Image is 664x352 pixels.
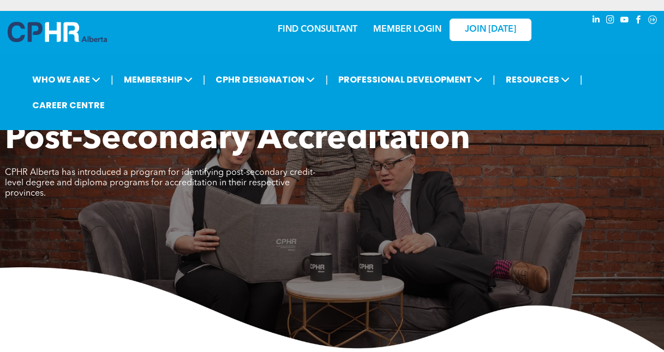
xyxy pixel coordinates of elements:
[493,68,495,91] li: |
[590,14,602,28] a: linkedin
[212,69,318,90] span: CPHR DESIGNATION
[465,25,516,35] span: JOIN [DATE]
[5,124,470,156] span: Post-Secondary Accreditation
[8,22,107,42] img: A blue and white logo for cp alberta
[111,68,113,91] li: |
[29,95,108,115] a: CAREER CENTRE
[647,14,659,28] a: Social network
[121,69,196,90] span: MEMBERSHIP
[618,14,630,28] a: youtube
[335,69,486,90] span: PROFESSIONAL DEVELOPMENT
[604,14,616,28] a: instagram
[373,25,441,34] a: MEMBER LOGIN
[503,69,573,90] span: RESOURCES
[580,68,583,91] li: |
[29,69,104,90] span: WHO WE ARE
[632,14,644,28] a: facebook
[278,25,357,34] a: FIND CONSULTANT
[5,168,315,198] span: CPHR Alberta has introduced a program for identifying post-secondary credit-level degree and dipl...
[203,68,206,91] li: |
[450,19,531,41] a: JOIN [DATE]
[325,68,328,91] li: |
